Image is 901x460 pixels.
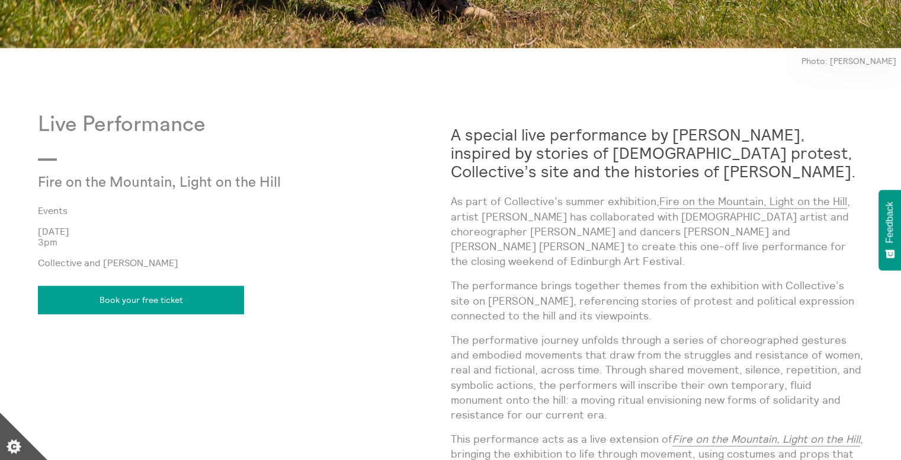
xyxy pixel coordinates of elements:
p: 3pm [38,237,451,247]
p: The performative journey unfolds through a series of choreographed gestures and embodied movement... [451,333,864,422]
a: Events [38,205,432,216]
p: Live Performance [38,113,451,137]
strong: A special live performance by [PERSON_NAME], inspired by stories of [DEMOGRAPHIC_DATA] protest, C... [451,124,856,181]
span: Feedback [884,202,895,243]
button: Feedback - Show survey [878,190,901,270]
p: Collective and [PERSON_NAME] [38,257,451,268]
a: Fire on the Mountain, Light on the Hill [672,432,860,446]
p: [DATE] [38,226,451,237]
a: Book your free ticket [38,286,244,314]
p: As part of Collective’s summer exhibition, , artist [PERSON_NAME] has collaborated with [DEMOGRAP... [451,194,864,269]
a: Fire on the Mountain, Light on the Hill [659,194,847,209]
p: The performance brings together themes from the exhibition with Collective’s site on [PERSON_NAME... [451,278,864,323]
p: Fire on the Mountain, Light on the Hill [38,175,313,191]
